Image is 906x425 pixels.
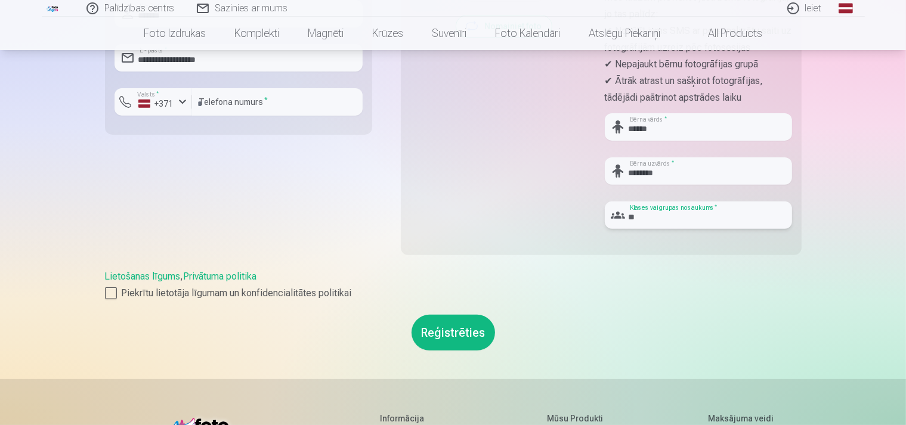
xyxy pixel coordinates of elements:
[220,17,293,50] a: Komplekti
[47,5,60,12] img: /fa1
[134,90,163,99] label: Valsts
[105,286,802,300] label: Piekrītu lietotāja līgumam un konfidencialitātes politikai
[358,17,418,50] a: Krūzes
[418,17,481,50] a: Suvenīri
[708,412,774,424] h5: Maksājuma veidi
[380,412,449,424] h5: Informācija
[605,73,792,106] p: ✔ Ātrāk atrast un sašķirot fotogrāfijas, tādējādi paātrinot apstrādes laiku
[293,17,358,50] a: Magnēti
[412,315,495,350] button: Reģistrēties
[105,269,802,300] div: ,
[105,271,181,282] a: Lietošanas līgums
[184,271,257,282] a: Privātuma politika
[138,98,174,110] div: +371
[574,17,675,50] a: Atslēgu piekariņi
[115,88,192,116] button: Valsts*+371
[547,412,610,424] h5: Mūsu produkti
[481,17,574,50] a: Foto kalendāri
[675,17,777,50] a: All products
[605,56,792,73] p: ✔ Nepajaukt bērnu fotogrāfijas grupā
[129,17,220,50] a: Foto izdrukas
